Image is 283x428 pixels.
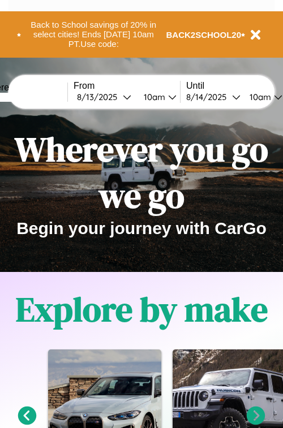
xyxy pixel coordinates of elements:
b: BACK2SCHOOL20 [166,30,242,40]
button: 10am [135,91,180,103]
h1: Explore by make [16,286,268,332]
label: From [74,81,180,91]
div: 8 / 13 / 2025 [77,92,123,102]
button: Back to School savings of 20% in select cities! Ends [DATE] 10am PT.Use code: [21,17,166,52]
button: 8/13/2025 [74,91,135,103]
div: 10am [244,92,274,102]
div: 8 / 14 / 2025 [186,92,232,102]
div: 10am [138,92,168,102]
